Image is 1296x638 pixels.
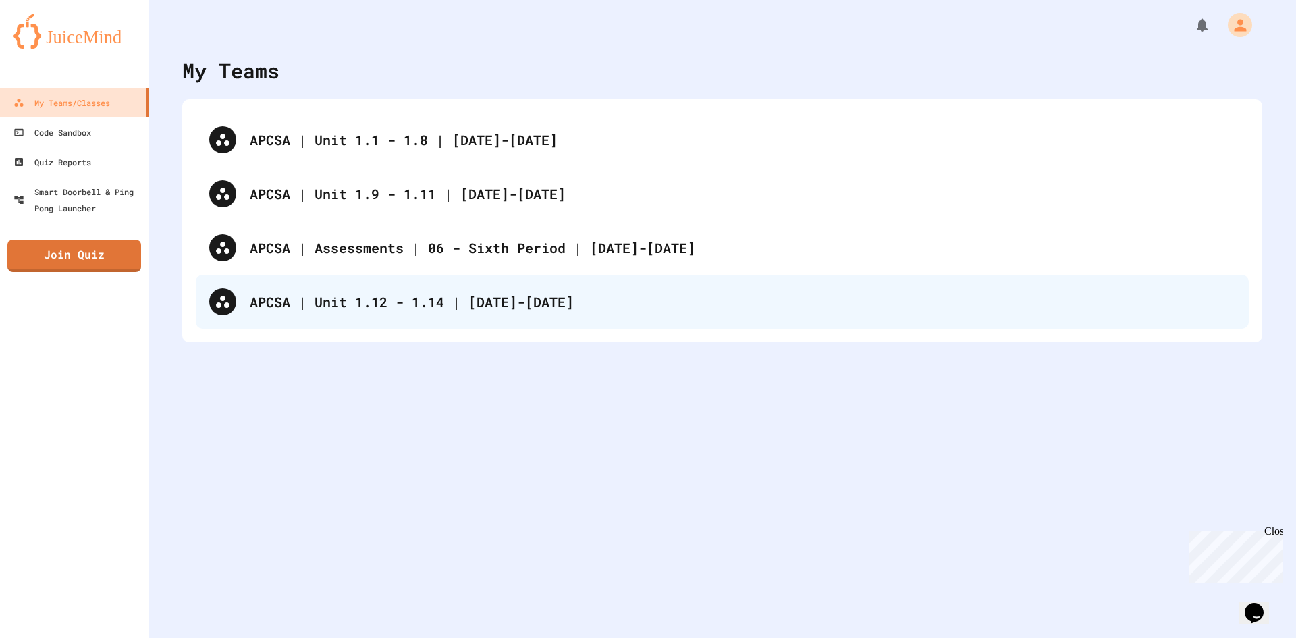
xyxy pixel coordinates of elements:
div: Smart Doorbell & Ping Pong Launcher [13,184,143,216]
iframe: chat widget [1184,525,1282,583]
div: My Teams/Classes [13,95,110,111]
div: Quiz Reports [13,154,91,170]
div: APCSA | Unit 1.12 - 1.14 | [DATE]-[DATE] [196,275,1249,329]
div: APCSA | Unit 1.9 - 1.11 | [DATE]-[DATE] [250,184,1235,204]
div: APCSA | Assessments | 06 - Sixth Period | [DATE]-[DATE] [250,238,1235,258]
div: Code Sandbox [13,124,91,140]
iframe: chat widget [1239,584,1282,624]
div: APCSA | Unit 1.1 - 1.8 | [DATE]-[DATE] [250,130,1235,150]
img: logo-orange.svg [13,14,135,49]
div: My Teams [182,55,279,86]
div: APCSA | Unit 1.9 - 1.11 | [DATE]-[DATE] [196,167,1249,221]
div: APCSA | Unit 1.1 - 1.8 | [DATE]-[DATE] [196,113,1249,167]
div: My Notifications [1169,14,1214,36]
div: Chat with us now!Close [5,5,93,86]
div: APCSA | Assessments | 06 - Sixth Period | [DATE]-[DATE] [196,221,1249,275]
div: APCSA | Unit 1.12 - 1.14 | [DATE]-[DATE] [250,292,1235,312]
div: My Account [1214,9,1255,41]
a: Join Quiz [7,240,141,272]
